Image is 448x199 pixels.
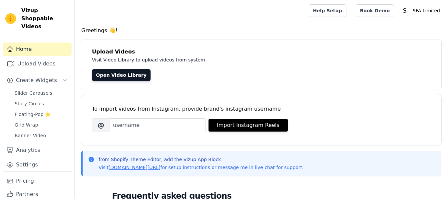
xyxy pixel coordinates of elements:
span: @ [92,118,110,132]
a: Floating-Pop ⭐ [11,110,72,119]
text: S [403,7,407,14]
a: Banner Video [11,131,72,140]
input: username [110,118,206,132]
h4: Greetings 👋! [81,27,441,35]
button: Create Widgets [3,74,72,87]
span: Banner Video [15,132,46,139]
a: Open Video Library [92,69,151,81]
span: Story Circles [15,100,44,107]
a: Story Circles [11,99,72,108]
a: Slider Carousels [11,88,72,98]
a: Grid Wrap [11,120,72,130]
button: S SFA Limited [399,5,443,17]
button: Import Instagram Reels [209,119,288,132]
h4: Upload Videos [92,48,431,56]
a: Upload Videos [3,57,72,70]
a: Help Setup [309,4,346,17]
a: Book Demo [356,4,394,17]
span: Create Widgets [16,76,57,84]
a: Pricing [3,174,72,188]
p: Visit Video Library to upload videos from system [92,56,390,64]
a: Settings [3,158,72,171]
span: Slider Carousels [15,90,52,96]
a: Home [3,43,72,56]
p: from Shopify Theme Editor, add the Vizup App Block [99,156,303,163]
p: SFA Limited [410,5,443,17]
span: Floating-Pop ⭐ [15,111,51,118]
div: To import videos from Instagram, provide brand's instagram username [92,105,431,113]
img: Vizup [5,13,16,24]
a: [DOMAIN_NAME][URL] [109,165,161,170]
a: Analytics [3,144,72,157]
span: Vizup Shoppable Videos [21,7,69,31]
p: Visit for setup instructions or message me in live chat for support. [99,164,303,171]
span: Grid Wrap [15,122,38,128]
